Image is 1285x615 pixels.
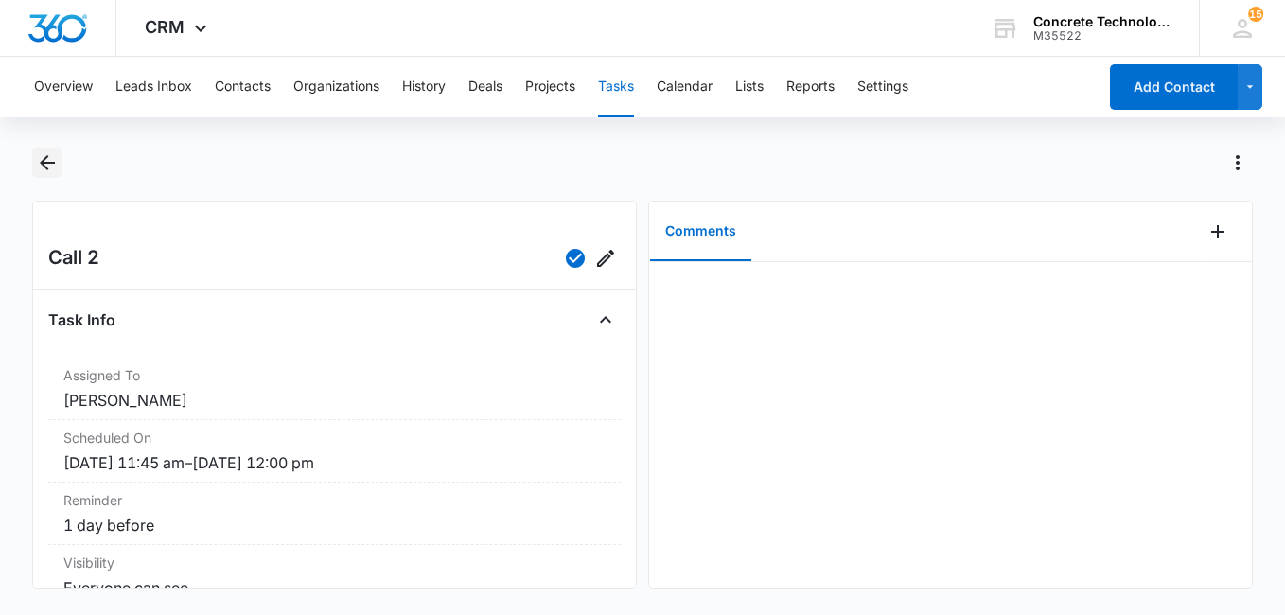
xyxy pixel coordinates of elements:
dd: 1 day before [63,514,606,536]
div: account id [1033,29,1171,43]
div: Assigned To[PERSON_NAME] [48,358,621,420]
button: Close [590,305,621,335]
button: Add Contact [1110,64,1238,110]
dd: [DATE] 11:45 am – [DATE] 12:00 pm [63,451,606,474]
button: Add Comment [1203,217,1233,247]
button: Comments [650,202,751,261]
div: Scheduled On[DATE] 11:45 am–[DATE] 12:00 pm [48,420,621,483]
button: Overview [34,57,93,117]
dt: Assigned To [63,365,606,385]
button: Calendar [657,57,713,117]
button: Actions [1223,148,1253,178]
h2: Call 2 [48,243,99,273]
span: 15 [1248,7,1263,22]
button: Lists [735,57,764,117]
button: Tasks [598,57,634,117]
span: CRM [145,17,185,37]
div: notifications count [1248,7,1263,22]
div: account name [1033,14,1171,29]
button: Projects [525,57,575,117]
button: History [402,57,446,117]
dt: Scheduled On [63,428,606,448]
div: VisibilityEveryone can see [48,545,621,607]
button: Deals [468,57,502,117]
h4: Task Info [48,308,115,331]
div: Reminder1 day before [48,483,621,545]
button: Back [32,148,62,178]
dt: Reminder [63,490,606,510]
button: Settings [857,57,908,117]
button: Contacts [215,57,271,117]
button: Edit [590,243,621,273]
dd: [PERSON_NAME] [63,389,606,412]
dt: Visibility [63,553,606,572]
button: Reports [786,57,835,117]
dd: Everyone can see [63,576,606,599]
button: Organizations [293,57,379,117]
button: Leads Inbox [115,57,192,117]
